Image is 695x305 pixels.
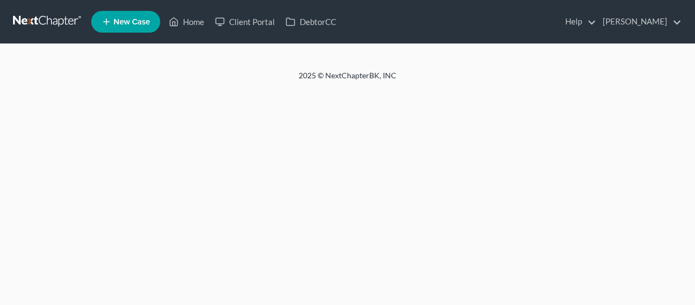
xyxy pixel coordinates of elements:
[210,12,280,32] a: Client Portal
[280,12,342,32] a: DebtorCC
[38,70,657,90] div: 2025 © NextChapterBK, INC
[91,11,160,33] new-legal-case-button: New Case
[163,12,210,32] a: Home
[597,12,681,32] a: [PERSON_NAME]
[560,12,596,32] a: Help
